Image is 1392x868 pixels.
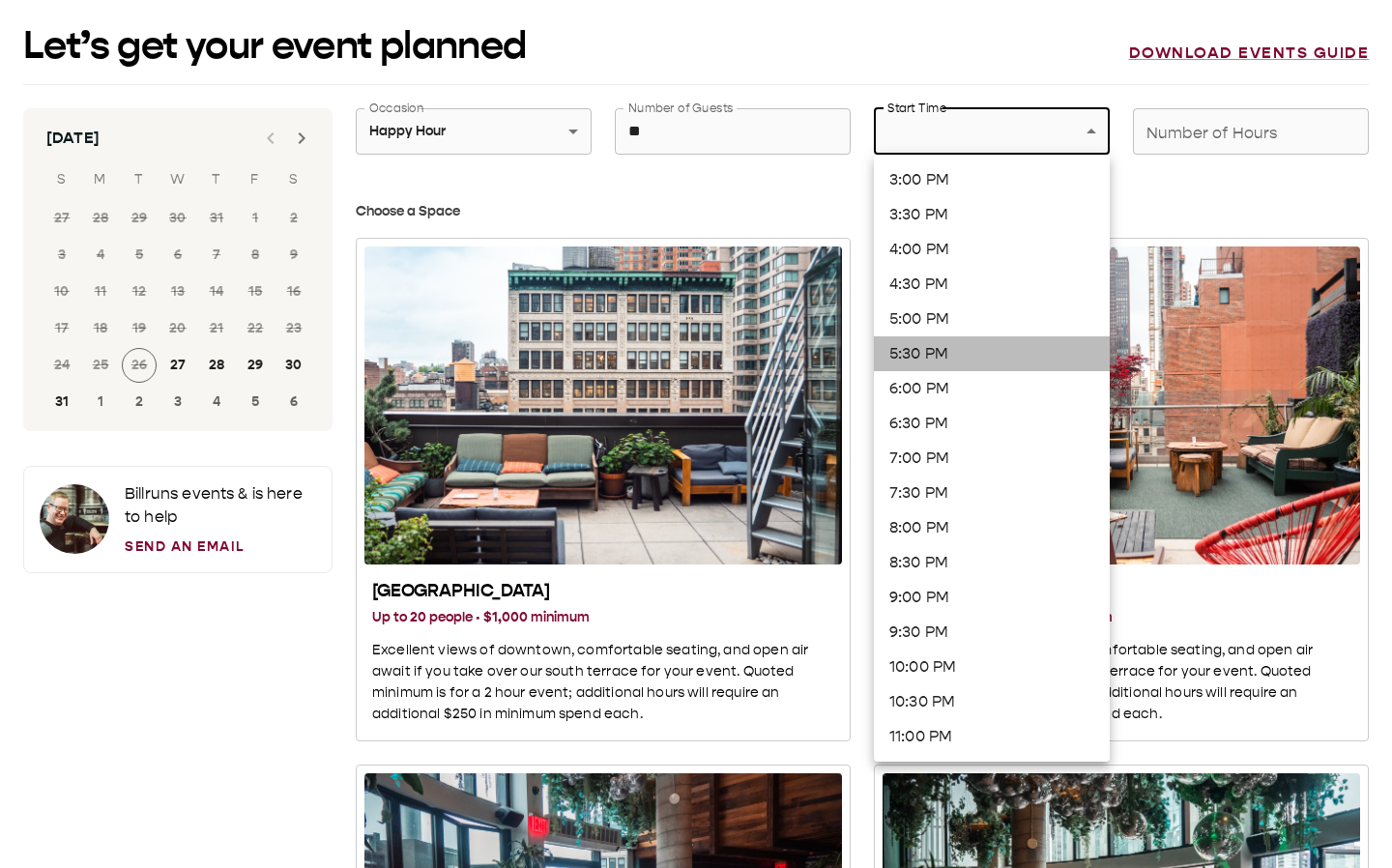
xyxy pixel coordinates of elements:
[874,162,1110,197] li: 3:00 PM
[874,197,1110,232] li: 3:30 PM
[874,406,1110,441] li: 6:30 PM
[874,336,1110,371] li: 5:30 PM
[874,510,1110,545] li: 8:00 PM
[874,615,1110,650] li: 9:30 PM
[874,580,1110,615] li: 9:00 PM
[874,441,1110,476] li: 7:00 PM
[874,719,1110,754] li: 11:00 PM
[874,302,1110,336] li: 5:00 PM
[874,476,1110,510] li: 7:30 PM
[874,232,1110,267] li: 4:00 PM
[874,545,1110,580] li: 8:30 PM
[874,371,1110,406] li: 6:00 PM
[874,267,1110,302] li: 4:30 PM
[874,650,1110,684] li: 10:00 PM
[874,684,1110,719] li: 10:30 PM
